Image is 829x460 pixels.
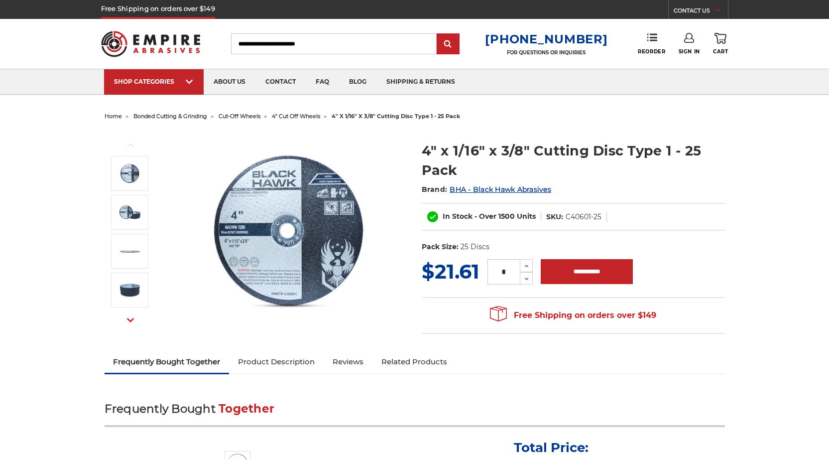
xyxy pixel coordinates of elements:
[118,135,142,156] button: Previous
[255,69,306,95] a: contact
[443,212,473,221] span: In Stock
[485,32,607,46] a: [PHONE_NUMBER]
[118,278,142,303] img: BHA 25 pack of 4" die grinder cut off wheels
[376,69,465,95] a: shipping & returns
[118,309,142,331] button: Next
[204,69,255,95] a: about us
[118,161,142,186] img: 4" x 1/16" x 3/8" Cutting Disc
[306,69,339,95] a: faq
[118,200,142,225] img: 4" x 1/16" x 3/8" Cut off wheels for metal slicing
[546,212,563,222] dt: SKU:
[105,402,216,416] span: Frequently Bought
[324,351,372,373] a: Reviews
[422,242,459,252] dt: Pack Size:
[229,351,324,373] a: Product Description
[474,212,496,221] span: - Over
[638,48,665,55] span: Reorder
[372,351,456,373] a: Related Products
[339,69,376,95] a: blog
[498,212,515,221] span: 1500
[514,440,589,456] p: Total Price:
[101,24,201,63] img: Empire Abrasives
[422,141,725,180] h1: 4" x 1/16" x 3/8" Cutting Disc Type 1 - 25 Pack
[517,212,536,221] span: Units
[190,131,389,330] img: 4" x 1/16" x 3/8" Cutting Disc
[461,242,489,252] dd: 25 Discs
[118,239,142,264] img: 4" x .06" x 3/8" Arbor Cut-off wheel
[638,33,665,54] a: Reorder
[674,5,728,19] a: CONTACT US
[105,113,122,120] a: home
[490,306,656,325] span: Free Shipping on orders over $149
[105,351,230,373] a: Frequently Bought Together
[422,259,479,284] span: $21.61
[713,48,728,55] span: Cart
[219,402,274,416] span: Together
[713,33,728,55] a: Cart
[332,113,460,120] span: 4" x 1/16" x 3/8" cutting disc type 1 - 25 pack
[272,113,320,120] a: 4" cut off wheels
[219,113,260,120] a: cut-off wheels
[485,49,607,56] p: FOR QUESTIONS OR INQUIRIES
[566,212,601,222] dd: C40601-25
[438,34,458,54] input: Submit
[133,113,207,120] a: bonded cutting & grinding
[450,185,551,194] a: BHA - Black Hawk Abrasives
[422,185,448,194] span: Brand:
[114,78,194,85] div: SHOP CATEGORIES
[679,48,700,55] span: Sign In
